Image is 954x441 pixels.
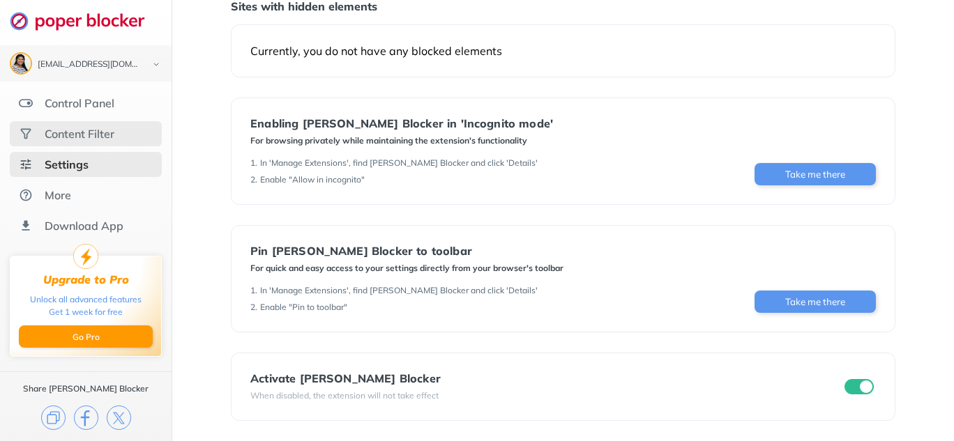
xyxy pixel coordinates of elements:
div: Currently, you do not have any blocked elements [250,44,876,58]
div: Enable "Pin to toolbar" [260,302,347,313]
img: about.svg [19,188,33,202]
div: When disabled, the extension will not take effect [250,390,441,401]
div: In 'Manage Extensions', find [PERSON_NAME] Blocker and click 'Details' [260,157,538,169]
div: 1 . [250,157,257,169]
div: dbenn94@gmail.com [38,60,141,70]
button: Go Pro [19,325,153,348]
button: Take me there [755,291,876,313]
div: 1 . [250,285,257,296]
div: Enabling [PERSON_NAME] Blocker in 'Incognito mode' [250,117,553,130]
img: settings-selected.svg [19,157,33,171]
div: In 'Manage Extensions', find [PERSON_NAME] Blocker and click 'Details' [260,285,538,296]
div: Settings [45,157,89,171]
button: Take me there [755,163,876,185]
img: facebook.svg [74,405,98,430]
div: Control Panel [45,96,114,110]
div: For browsing privately while maintaining the extension's functionality [250,135,553,146]
div: Pin [PERSON_NAME] Blocker to toolbar [250,245,563,257]
div: 2 . [250,174,257,185]
div: Download App [45,219,123,233]
img: x.svg [107,405,131,430]
div: Share [PERSON_NAME] Blocker [23,383,149,394]
div: Enable "Allow in incognito" [260,174,365,185]
img: features.svg [19,96,33,110]
img: ACg8ocKFieFhLm-pziaz-PKpM1DcGRKrTNI7OcjV8GEKWnrBInCuvhqh=s96-c [11,54,31,73]
div: Get 1 week for free [49,306,123,318]
div: Upgrade to Pro [43,273,129,286]
div: Unlock all advanced features [30,293,142,306]
img: copy.svg [41,405,66,430]
div: More [45,188,71,202]
img: upgrade-to-pro.svg [73,244,98,269]
div: Content Filter [45,127,114,141]
div: Activate [PERSON_NAME] Blocker [250,372,441,385]
div: 2 . [250,302,257,313]
img: chevron-bottom-black.svg [148,57,165,72]
img: social.svg [19,127,33,141]
img: logo-webpage.svg [10,11,160,31]
div: For quick and easy access to your settings directly from your browser's toolbar [250,263,563,274]
img: download-app.svg [19,219,33,233]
